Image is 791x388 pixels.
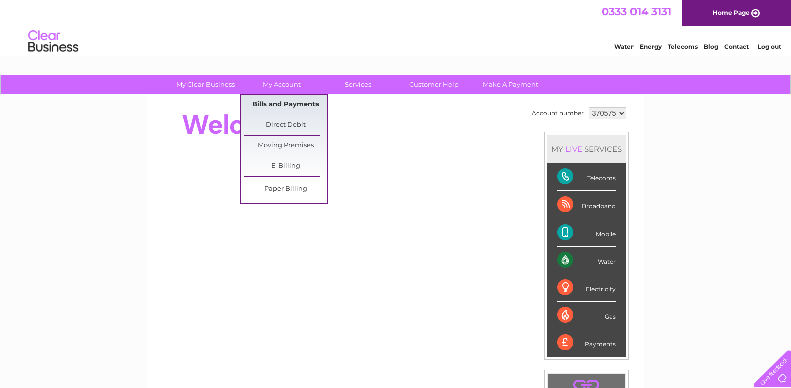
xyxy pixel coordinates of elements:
[159,6,633,49] div: Clear Business is a trading name of Verastar Limited (registered in [GEOGRAPHIC_DATA] No. 3667643...
[557,219,616,247] div: Mobile
[393,75,476,94] a: Customer Help
[244,136,327,156] a: Moving Premises
[557,302,616,329] div: Gas
[28,26,79,57] img: logo.png
[704,43,718,50] a: Blog
[244,156,327,176] a: E-Billing
[557,247,616,274] div: Water
[640,43,662,50] a: Energy
[164,75,247,94] a: My Clear Business
[602,5,671,18] a: 0333 014 3131
[758,43,781,50] a: Log out
[244,179,327,200] a: Paper Billing
[614,43,634,50] a: Water
[469,75,552,94] a: Make A Payment
[240,75,323,94] a: My Account
[557,163,616,191] div: Telecoms
[668,43,698,50] a: Telecoms
[563,144,584,154] div: LIVE
[547,135,626,163] div: MY SERVICES
[244,95,327,115] a: Bills and Payments
[317,75,399,94] a: Services
[724,43,749,50] a: Contact
[557,274,616,302] div: Electricity
[557,329,616,356] div: Payments
[244,115,327,135] a: Direct Debit
[529,105,586,122] td: Account number
[557,191,616,219] div: Broadband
